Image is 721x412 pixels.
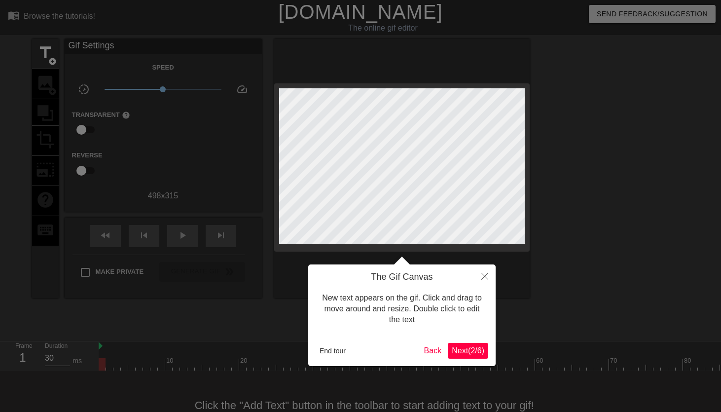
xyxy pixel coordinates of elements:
[316,283,488,336] div: New text appears on the gif. Click and drag to move around and resize. Double click to edit the text
[316,272,488,283] h4: The Gif Canvas
[316,343,350,358] button: End tour
[448,343,488,359] button: Next
[452,346,484,355] span: Next ( 2 / 6 )
[474,264,496,287] button: Close
[420,343,446,359] button: Back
